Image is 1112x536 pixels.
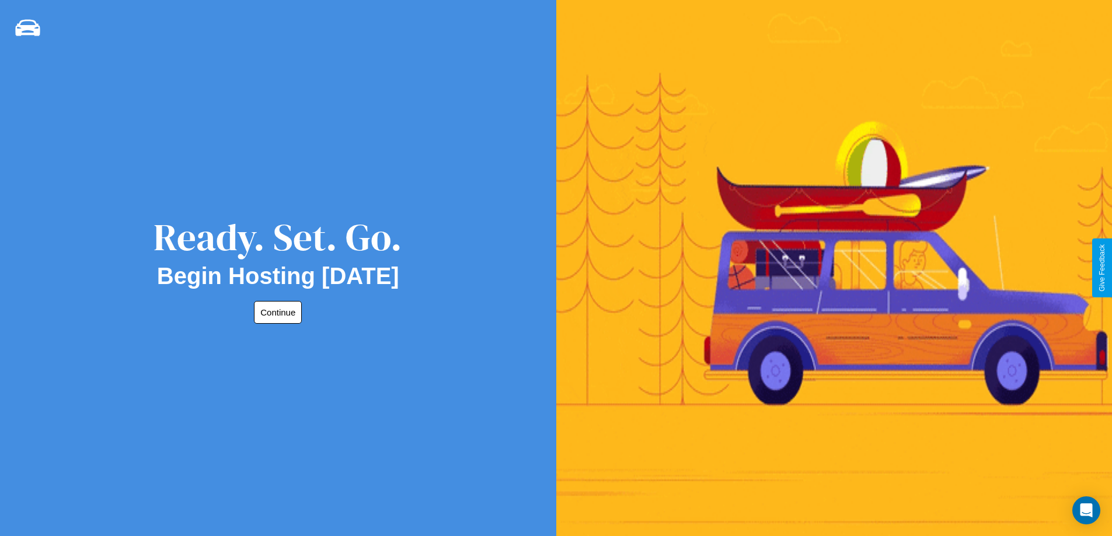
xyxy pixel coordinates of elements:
div: Open Intercom Messenger [1072,496,1100,524]
h2: Begin Hosting [DATE] [157,263,399,289]
div: Give Feedback [1098,244,1106,292]
div: Ready. Set. Go. [154,211,402,263]
button: Continue [254,301,302,324]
